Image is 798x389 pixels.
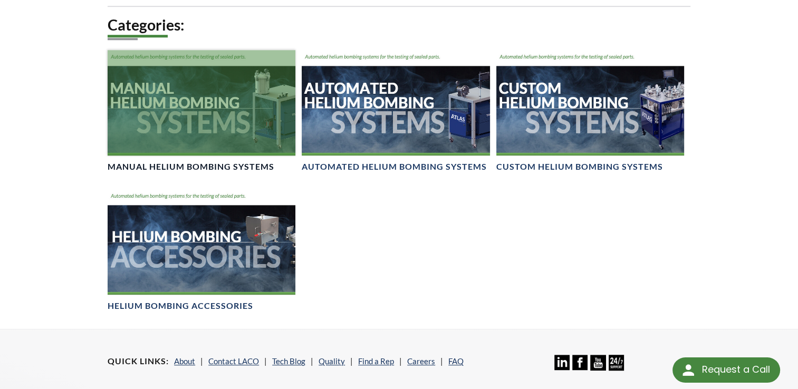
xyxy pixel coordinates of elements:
a: Careers [407,356,435,366]
h4: Helium Bombing Accessories [108,300,253,312]
a: Quality [319,356,345,366]
a: Manual Helium Bombing Systems BannerManual Helium Bombing Systems [108,50,295,172]
a: Helium Bombing Accessories BannerHelium Bombing Accessories [108,189,295,312]
div: Request a Call [672,357,780,383]
h4: Automated Helium Bombing Systems [302,161,487,172]
h4: Quick Links [108,356,169,367]
a: Custom Helium Bombing Chambers BannerCustom Helium Bombing Systems [496,50,684,172]
a: 24/7 Support [609,363,624,372]
a: Find a Rep [358,356,394,366]
a: About [174,356,195,366]
div: Request a Call [701,357,770,382]
a: Tech Blog [272,356,305,366]
h4: Manual Helium Bombing Systems [108,161,274,172]
a: FAQ [448,356,464,366]
img: round button [680,362,697,378]
h4: Custom Helium Bombing Systems [496,161,663,172]
a: Contact LACO [208,356,259,366]
a: Automated Helium Bombing Systems BannerAutomated Helium Bombing Systems [302,50,489,172]
img: 24/7 Support Icon [609,355,624,370]
h2: Categories: [108,15,690,35]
